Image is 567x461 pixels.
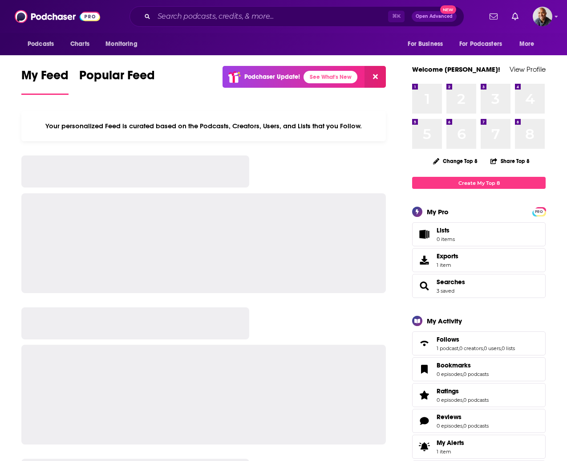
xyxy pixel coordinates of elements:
[519,38,535,50] span: More
[437,335,459,343] span: Follows
[490,152,530,170] button: Share Top 8
[427,208,449,216] div: My Pro
[437,226,455,234] span: Lists
[415,337,433,350] a: Follows
[437,423,462,429] a: 0 episodes
[79,68,155,95] a: Popular Feed
[463,397,489,403] a: 0 podcasts
[463,371,489,377] a: 0 podcasts
[427,317,462,325] div: My Activity
[412,435,546,459] a: My Alerts
[130,6,464,27] div: Search podcasts, credits, & more...
[437,413,489,421] a: Reviews
[437,345,458,351] a: 1 podcast
[416,14,453,19] span: Open Advanced
[462,371,463,377] span: ,
[244,73,300,81] p: Podchaser Update!
[428,155,483,167] button: Change Top 8
[437,397,462,403] a: 0 episodes
[437,449,464,455] span: 1 item
[437,252,458,260] span: Exports
[459,345,483,351] a: 0 creators
[462,397,463,403] span: ,
[437,371,462,377] a: 0 episodes
[437,439,464,447] span: My Alerts
[415,415,433,427] a: Reviews
[412,331,546,355] span: Follows
[437,262,458,268] span: 1 item
[412,177,546,189] a: Create My Top 8
[459,38,502,50] span: For Podcasters
[412,357,546,381] span: Bookmarks
[21,111,386,141] div: Your personalized Feed is curated based on the Podcasts, Creators, Users, and Lists that you Follow.
[534,208,544,215] a: PRO
[79,68,155,88] span: Popular Feed
[533,7,552,26] img: User Profile
[415,441,433,453] span: My Alerts
[484,345,501,351] a: 0 users
[454,36,515,53] button: open menu
[412,222,546,246] a: Lists
[533,7,552,26] span: Logged in as EricBarnett-SupportingCast
[412,65,500,73] a: Welcome [PERSON_NAME]!
[437,226,450,234] span: Lists
[513,36,546,53] button: open menu
[533,7,552,26] button: Show profile menu
[408,38,443,50] span: For Business
[437,413,462,421] span: Reviews
[412,248,546,272] a: Exports
[510,65,546,73] a: View Profile
[21,36,65,53] button: open menu
[154,9,388,24] input: Search podcasts, credits, & more...
[437,387,489,395] a: Ratings
[412,11,457,22] button: Open AdvancedNew
[21,68,69,95] a: My Feed
[21,68,69,88] span: My Feed
[437,361,489,369] a: Bookmarks
[105,38,137,50] span: Monitoring
[412,274,546,298] span: Searches
[412,409,546,433] span: Reviews
[415,280,433,292] a: Searches
[501,345,502,351] span: ,
[437,335,515,343] a: Follows
[437,278,465,286] a: Searches
[437,288,454,294] a: 3 saved
[401,36,454,53] button: open menu
[508,9,522,24] a: Show notifications dropdown
[502,345,515,351] a: 0 lists
[440,5,456,14] span: New
[304,71,357,83] a: See What's New
[437,236,455,242] span: 0 items
[415,254,433,266] span: Exports
[486,9,501,24] a: Show notifications dropdown
[28,38,54,50] span: Podcasts
[415,363,433,375] a: Bookmarks
[99,36,149,53] button: open menu
[15,8,100,25] img: Podchaser - Follow, Share and Rate Podcasts
[412,383,546,407] span: Ratings
[463,423,489,429] a: 0 podcasts
[65,36,95,53] a: Charts
[437,387,459,395] span: Ratings
[458,345,459,351] span: ,
[462,423,463,429] span: ,
[70,38,89,50] span: Charts
[483,345,484,351] span: ,
[437,361,471,369] span: Bookmarks
[415,228,433,241] span: Lists
[415,389,433,401] a: Ratings
[388,11,405,22] span: ⌘ K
